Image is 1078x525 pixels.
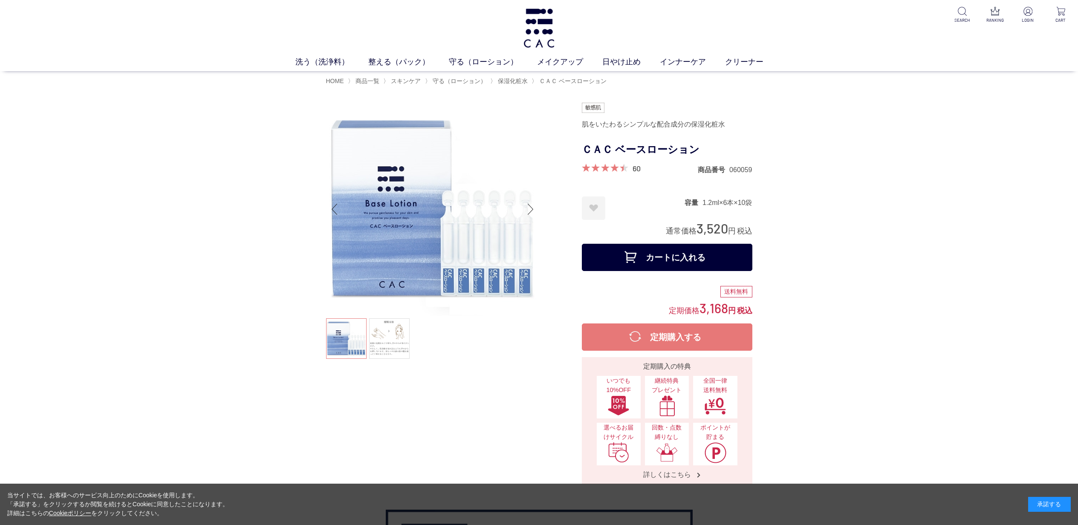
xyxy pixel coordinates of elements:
span: 円 [728,306,736,315]
img: 敏感肌 [582,103,605,113]
div: 送料無料 [720,286,752,298]
a: 定期購入の特典 いつでも10%OFFいつでも10%OFF 継続特典プレゼント継続特典プレゼント 全国一律送料無料全国一律送料無料 選べるお届けサイクル選べるお届けサイクル 回数・点数縛りなし回数... [582,357,752,484]
span: 3,168 [699,300,728,316]
a: ＣＡＣ ベースローション [538,78,607,84]
span: 回数・点数縛りなし [649,423,685,441]
span: 税込 [737,306,752,315]
div: 承諾する [1028,497,1071,512]
img: いつでも10%OFF [607,395,630,416]
p: LOGIN [1017,17,1038,23]
div: 当サイトでは、お客様へのサービス向上のためにCookieを使用します。 「承諾する」をクリックするか閲覧を続けるとCookieに同意したことになります。 詳細はこちらの をクリックしてください。 [7,491,229,518]
div: 肌をいたわるシンプルな配合成分の保湿化粧水 [582,117,752,132]
img: 継続特典プレゼント [656,395,678,416]
a: RANKING [985,7,1006,23]
h1: ＣＡＣ ベースローション [582,140,752,159]
span: 商品一覧 [355,78,379,84]
li: 〉 [490,77,530,85]
img: logo [522,9,556,48]
li: 〉 [383,77,423,85]
button: カートに入れる [582,244,752,271]
a: 整える（パック） [368,56,449,68]
span: 税込 [737,227,752,235]
li: 〉 [425,77,488,85]
a: LOGIN [1017,7,1038,23]
span: 詳しくはこちら [635,470,699,479]
span: 継続特典 プレゼント [649,376,685,395]
li: 〉 [532,77,609,85]
p: RANKING [985,17,1006,23]
span: 選べるお届けサイクル [601,423,636,441]
a: 守る（ローション） [449,56,537,68]
a: SEARCH [952,7,973,23]
dt: 容量 [685,198,702,207]
span: いつでも10%OFF [601,376,636,395]
a: CART [1050,7,1071,23]
p: CART [1050,17,1071,23]
a: 商品一覧 [354,78,379,84]
a: お気に入りに登録する [582,196,605,220]
a: HOME [326,78,344,84]
button: 定期購入する [582,323,752,351]
div: Previous slide [326,192,343,226]
a: 保湿化粧水 [496,78,528,84]
img: 選べるお届けサイクル [607,442,630,463]
a: Cookieポリシー [49,510,92,516]
img: ＣＡＣ ベースローション [326,103,539,316]
span: 守る（ローション） [433,78,486,84]
a: 守る（ローション） [431,78,486,84]
dt: 商品番号 [698,165,729,174]
span: 全国一律 送料無料 [697,376,733,395]
a: メイクアップ [537,56,602,68]
a: スキンケア [389,78,421,84]
span: 定期価格 [669,306,699,315]
a: 60 [633,164,641,173]
a: クリーナー [725,56,783,68]
a: インナーケア [660,56,725,68]
p: SEARCH [952,17,973,23]
li: 〉 [348,77,381,85]
span: 円 [728,227,736,235]
span: 通常価格 [666,227,697,235]
span: ＣＡＣ ベースローション [539,78,607,84]
img: ポイントが貯まる [704,442,726,463]
span: ポイントが貯まる [697,423,733,441]
dd: 1.2ml×6本×10袋 [702,198,752,207]
img: 回数・点数縛りなし [656,442,678,463]
div: 定期購入の特典 [585,361,749,372]
img: 全国一律送料無料 [704,395,726,416]
span: スキンケア [391,78,421,84]
div: Next slide [522,192,539,226]
a: 日やけ止め [602,56,660,68]
span: 3,520 [697,220,728,236]
span: 保湿化粧水 [498,78,528,84]
a: 洗う（洗浄料） [295,56,368,68]
dd: 060059 [729,165,752,174]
